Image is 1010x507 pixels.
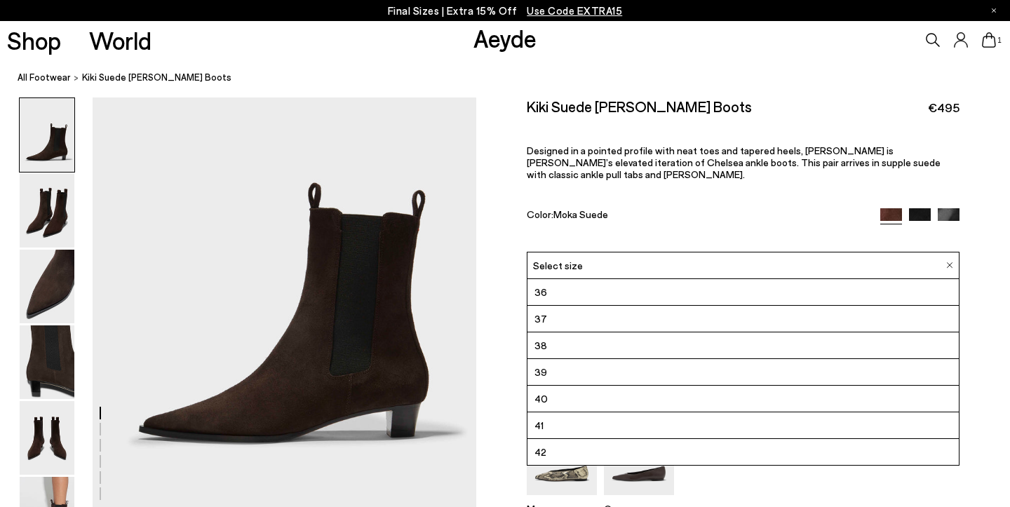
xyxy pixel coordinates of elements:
[534,283,547,301] span: 36
[534,390,548,407] span: 40
[18,59,1010,97] nav: breadcrumb
[18,70,71,85] a: All Footwear
[20,98,74,172] img: Kiki Suede Chelsea Boots - Image 1
[527,97,752,115] h2: Kiki Suede [PERSON_NAME] Boots
[89,28,151,53] a: World
[527,208,866,224] div: Color:
[928,99,959,116] span: €495
[533,258,583,273] span: Select size
[982,32,996,48] a: 1
[20,174,74,248] img: Kiki Suede Chelsea Boots - Image 2
[20,325,74,399] img: Kiki Suede Chelsea Boots - Image 4
[534,363,547,381] span: 39
[20,401,74,475] img: Kiki Suede Chelsea Boots - Image 5
[527,4,622,17] span: Navigate to /collections/ss25-final-sizes
[534,337,547,354] span: 38
[7,28,61,53] a: Shop
[534,310,547,327] span: 37
[388,2,623,20] p: Final Sizes | Extra 15% Off
[996,36,1003,44] span: 1
[534,417,544,434] span: 41
[82,70,231,85] span: Kiki Suede [PERSON_NAME] Boots
[553,208,608,219] span: Moka Suede
[527,144,959,180] p: Designed in a pointed profile with neat toes and tapered heels, [PERSON_NAME] is [PERSON_NAME]’s ...
[20,250,74,323] img: Kiki Suede Chelsea Boots - Image 3
[534,443,546,461] span: 42
[473,23,537,53] a: Aeyde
